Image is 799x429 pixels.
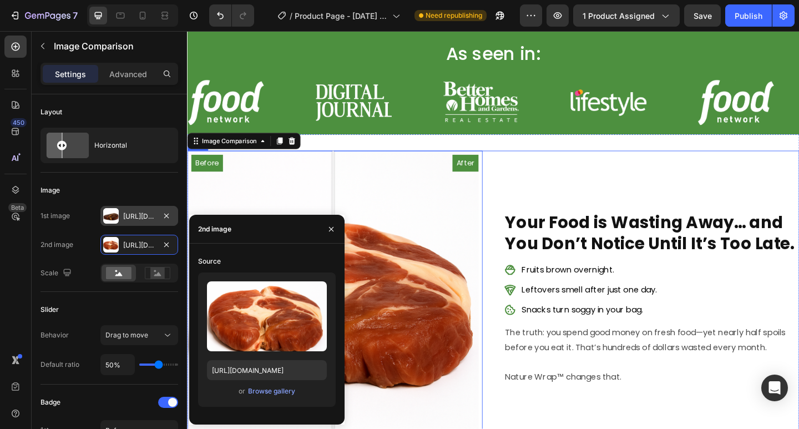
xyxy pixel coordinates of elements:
[583,10,655,22] span: 1 product assigned
[105,331,148,339] span: Drag to move
[4,4,83,27] button: 7
[41,397,60,407] div: Badge
[417,63,500,93] img: [object Object]
[198,256,221,266] div: Source
[109,68,147,80] p: Advanced
[4,135,39,153] div: Before
[73,9,78,22] p: 7
[207,360,327,380] input: https://example.com/image.jpg
[14,115,78,125] div: Image Comparison
[41,240,73,250] div: 2nd image
[207,281,327,351] img: preview-image
[54,39,174,53] p: Image Comparison
[41,185,60,195] div: Image
[8,203,27,212] div: Beta
[684,4,721,27] button: Save
[555,53,639,103] img: [object Object]
[346,369,665,385] p: Nature Wrap™ changes that.
[247,386,296,397] button: Browse gallery
[346,321,665,353] p: The truth: you spend good money on fresh food—yet nearly half spoils before you eat it. That’s hu...
[735,10,762,22] div: Publish
[41,360,79,370] div: Default ratio
[364,255,511,266] p: Fruits brown overnight.
[239,385,245,398] span: or
[295,10,388,22] span: Product Page - [DATE] 04:46:20
[187,31,799,429] iframe: Design area
[248,386,295,396] div: Browse gallery
[41,305,59,315] div: Slider
[198,224,231,234] div: 2nd image
[11,118,27,127] div: 450
[123,211,155,221] div: [URL][DOMAIN_NAME]
[364,276,511,288] p: Leftovers smell after just one day.
[761,375,788,401] div: Open Intercom Messenger
[209,4,254,27] div: Undo/Redo
[278,54,361,102] img: Alt image
[101,355,134,375] input: Auto
[94,133,162,158] div: Horizontal
[41,330,69,340] div: Behavior
[573,4,680,27] button: 1 product assigned
[364,298,511,310] p: Snacks turn soggy in your bag.
[41,266,74,281] div: Scale
[725,4,772,27] button: Publish
[41,107,62,117] div: Layout
[55,68,86,80] p: Settings
[290,10,292,22] span: /
[426,11,482,21] span: Need republishing
[41,211,70,221] div: 1st image
[100,325,178,345] button: Drag to move
[289,135,317,153] div: After
[123,240,155,250] div: [URL][DOMAIN_NAME]
[345,196,666,244] h2: Your Food is Wasting Away… and You Don’t Notice Until It’s Too Late.
[694,11,712,21] span: Save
